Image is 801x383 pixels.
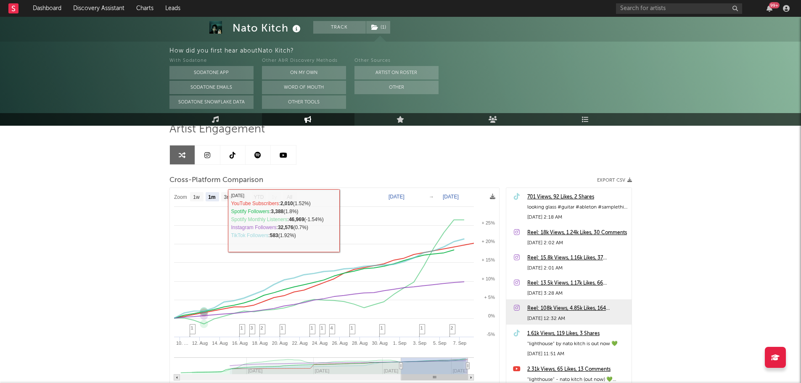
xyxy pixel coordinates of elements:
[254,194,264,200] text: YTD
[769,2,780,8] div: 99 +
[262,95,346,109] button: Other Tools
[443,194,459,200] text: [DATE]
[313,21,366,34] button: Track
[527,202,627,212] div: looking glass #guitar #ableton #samplethis #producer
[251,325,253,330] span: 3
[527,288,627,298] div: [DATE] 3:28 AM
[527,314,627,324] div: [DATE] 12:32 AM
[527,192,627,202] a: 701 Views, 92 Likes, 2 Shares
[286,194,292,200] text: All
[527,339,627,349] div: "lighthouse" by nato kitch is out now 💚
[366,21,390,34] button: (1)
[312,341,327,346] text: 24. Aug
[169,56,254,66] div: With Sodatone
[527,212,627,222] div: [DATE] 2:18 AM
[169,175,263,185] span: Cross-Platform Comparison
[527,349,627,359] div: [DATE] 11:51 AM
[330,325,333,330] span: 4
[352,341,367,346] text: 28. Aug
[481,220,495,225] text: + 25%
[212,341,227,346] text: 14. Aug
[262,81,346,94] button: Word Of Mouth
[767,5,772,12] button: 99+
[481,276,495,281] text: + 10%
[169,124,265,135] span: Artist Engagement
[381,325,383,330] span: 1
[481,257,495,262] text: + 15%
[169,66,254,79] button: Sodatone App
[241,325,243,330] span: 1
[484,295,495,300] text: + 5%
[420,325,423,330] span: 1
[429,194,434,200] text: →
[451,325,453,330] span: 2
[232,341,247,346] text: 16. Aug
[261,325,263,330] span: 2
[191,325,193,330] span: 1
[481,239,495,244] text: + 20%
[527,278,627,288] a: Reel: 13.5k Views, 1.17k Likes, 66 Comments
[354,66,439,79] button: Artist on Roster
[527,253,627,263] a: Reel: 15.8k Views, 1.16k Likes, 37 Comments
[192,341,207,346] text: 12. Aug
[527,263,627,273] div: [DATE] 2:01 AM
[208,194,215,200] text: 1m
[366,21,391,34] span: ( 1 )
[239,194,246,200] text: 6m
[372,341,387,346] text: 30. Aug
[413,341,426,346] text: 3. Sep
[176,341,188,346] text: 10. …
[292,341,307,346] text: 22. Aug
[351,325,353,330] span: 1
[527,304,627,314] a: Reel: 108k Views, 4.85k Likes, 164 Comments
[233,21,303,35] div: Nato Kitch
[486,332,495,337] text: -5%
[271,194,277,200] text: 1y
[281,325,283,330] span: 1
[597,178,632,183] button: Export CSV
[332,341,347,346] text: 26. Aug
[169,95,254,109] button: Sodatone Snowflake Data
[433,341,446,346] text: 5. Sep
[193,194,200,200] text: 1w
[354,81,439,94] button: Other
[262,66,346,79] button: On My Own
[527,329,627,339] a: 1.61k Views, 119 Likes, 3 Shares
[616,3,742,14] input: Search for artists
[252,341,267,346] text: 18. Aug
[262,56,346,66] div: Other A&R Discovery Methods
[169,81,254,94] button: Sodatone Emails
[321,325,323,330] span: 1
[389,194,404,200] text: [DATE]
[224,194,231,200] text: 3m
[453,341,466,346] text: 7. Sep
[393,341,406,346] text: 1. Sep
[174,194,187,200] text: Zoom
[354,56,439,66] div: Other Sources
[527,365,627,375] a: 2.31k Views, 65 Likes, 13 Comments
[272,341,287,346] text: 20. Aug
[311,325,313,330] span: 1
[488,313,495,318] text: 0%
[527,238,627,248] div: [DATE] 2:02 AM
[527,228,627,238] a: Reel: 18k Views, 1.24k Likes, 30 Comments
